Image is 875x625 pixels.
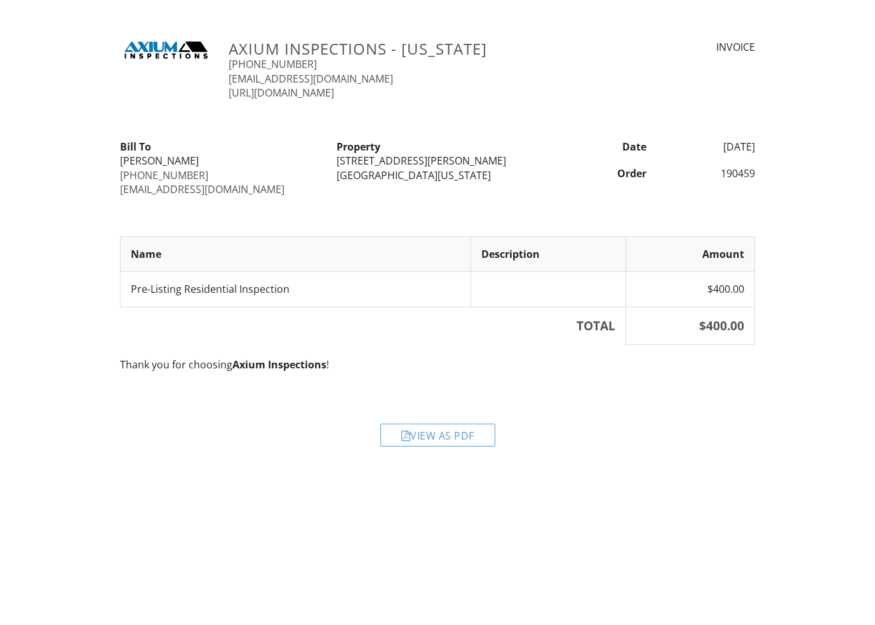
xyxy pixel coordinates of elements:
th: Amount [626,236,755,271]
a: View as PDF [380,431,495,445]
td: Pre-Listing Residential Inspection [121,272,471,307]
div: [PERSON_NAME] [120,154,321,168]
a: [PHONE_NUMBER] [120,168,208,182]
th: $400.00 [626,307,755,345]
a: [PHONE_NUMBER] [229,57,317,71]
strong: Axium Inspections [232,358,326,372]
p: Thank you for choosing ! [120,358,755,372]
th: TOTAL [121,307,626,345]
a: [EMAIL_ADDRESS][DOMAIN_NAME] [120,182,284,196]
div: Date [546,140,655,154]
div: View as PDF [380,424,495,447]
td: $400.00 [626,272,755,307]
strong: Property [337,140,380,154]
div: Order [546,166,655,180]
th: Description [471,236,626,271]
div: [STREET_ADDRESS][PERSON_NAME] [337,154,538,168]
div: [DATE] [654,140,763,154]
img: New-Inspection-Logo.png [120,40,213,60]
strong: Bill To [120,140,151,154]
h3: Axium Inspections - [US_STATE] [229,40,592,57]
div: [GEOGRAPHIC_DATA][US_STATE] [337,168,538,182]
div: INVOICE [608,40,755,54]
a: [EMAIL_ADDRESS][DOMAIN_NAME] [229,72,393,86]
th: Name [121,236,471,271]
div: 190459 [654,166,763,180]
a: [URL][DOMAIN_NAME] [229,86,334,100]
